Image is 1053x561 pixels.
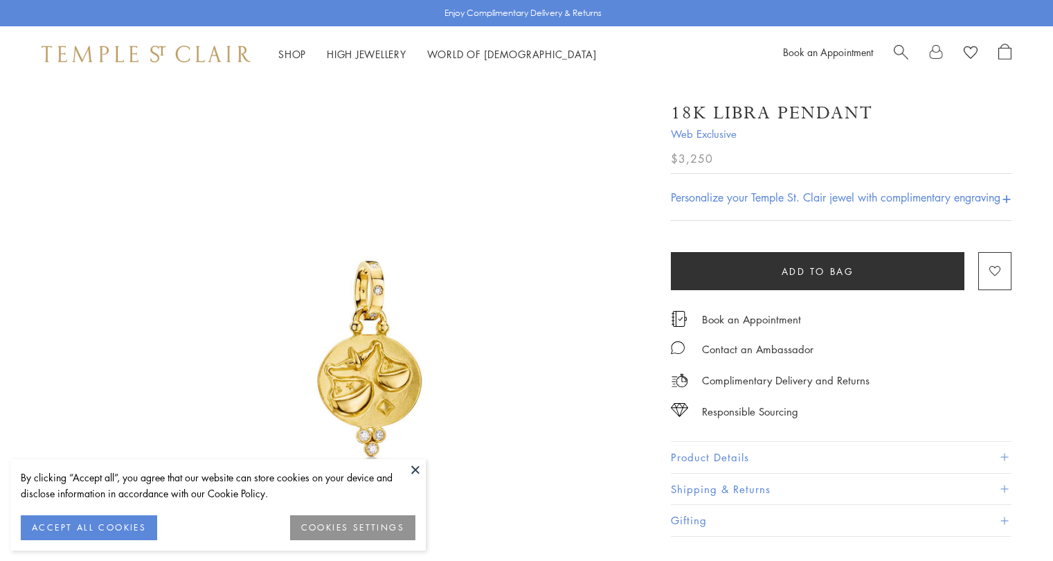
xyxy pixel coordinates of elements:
a: World of [DEMOGRAPHIC_DATA]World of [DEMOGRAPHIC_DATA] [427,47,597,61]
button: Gifting [671,505,1011,536]
img: Temple St. Clair [42,46,251,62]
h4: + [1002,184,1011,210]
p: Enjoy Complimentary Delivery & Returns [444,6,602,20]
span: Web Exclusive [671,125,1011,143]
button: COOKIES SETTINGS [290,515,415,540]
img: icon_delivery.svg [671,372,688,389]
span: $3,250 [671,150,713,168]
img: icon_appointment.svg [671,311,687,327]
h4: Personalize your Temple St. Clair jewel with complimentary engraving [671,189,1000,206]
div: By clicking “Accept all”, you agree that our website can store cookies on your device and disclos... [21,470,415,501]
nav: Main navigation [278,46,597,63]
a: High JewelleryHigh Jewellery [327,47,406,61]
a: Open Shopping Bag [998,44,1011,64]
a: Book an Appointment [702,312,801,327]
button: Add to bag [671,252,964,290]
h1: 18K Libra Pendant [671,101,873,125]
p: Complimentary Delivery and Returns [702,372,870,389]
div: Responsible Sourcing [702,403,798,420]
a: ShopShop [278,47,306,61]
button: ACCEPT ALL COOKIES [21,515,157,540]
span: Add to bag [782,264,854,279]
button: Shipping & Returns [671,474,1011,505]
img: icon_sourcing.svg [671,403,688,417]
a: Search [894,44,908,64]
a: Book an Appointment [783,45,873,59]
button: Product Details [671,442,1011,473]
a: View Wishlist [964,44,978,64]
div: Contact an Ambassador [702,341,813,358]
img: MessageIcon-01_2.svg [671,341,685,355]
